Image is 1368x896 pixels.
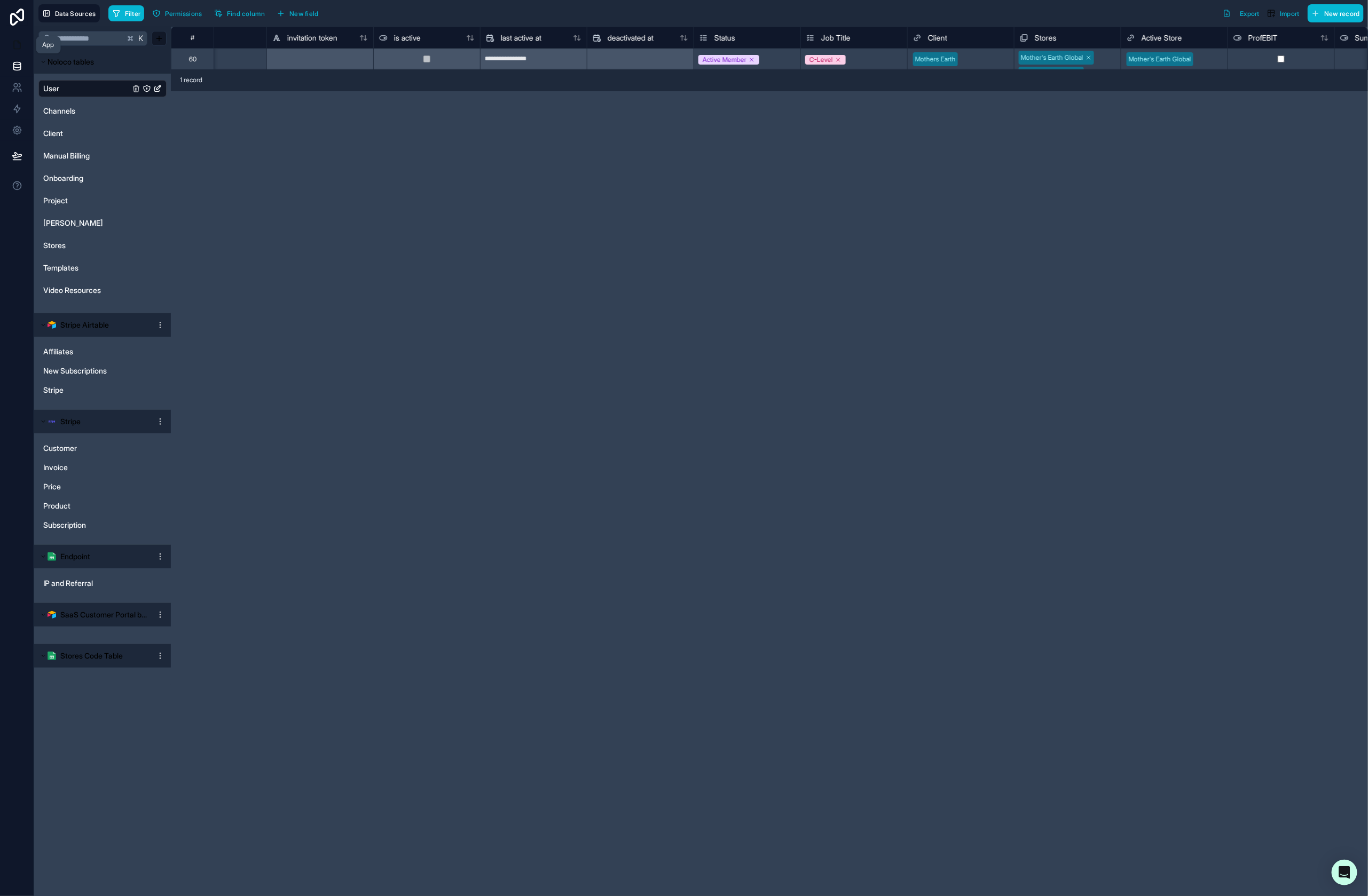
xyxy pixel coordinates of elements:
div: Mother's Earth Global [1021,53,1083,62]
a: IP and Referral [43,578,140,589]
a: Onboarding [43,173,130,184]
a: Invoice [43,462,140,473]
span: Stores Code Table [60,651,123,661]
span: K [137,35,145,42]
button: Google Sheets logoStores Code Table [38,648,152,663]
div: Stores [38,237,167,254]
a: Video Resources [43,285,130,296]
span: is active [394,33,421,43]
span: Stores [43,240,66,251]
span: Active Store [1142,33,1182,43]
button: Permissions [148,5,206,21]
span: Job Title [821,33,851,43]
span: Video Resources [43,285,101,296]
button: Data Sources [38,4,100,22]
span: Data Sources [55,10,96,18]
span: Noloco tables [48,57,94,67]
span: Subscription [43,520,86,530]
a: Price [43,481,140,492]
a: Manual Billing [43,150,130,161]
img: svg+xml,%3c [48,417,56,426]
div: Onboarding [38,170,167,187]
a: User [43,83,130,94]
span: invitation token [287,33,337,43]
a: Project [43,195,130,206]
div: C-Level [809,55,833,65]
a: New Subscriptions [43,366,140,376]
span: Onboarding [43,173,83,184]
a: Client [43,128,130,139]
a: Channels [43,106,130,116]
button: Find column [210,5,269,21]
div: Mothers Earth [915,54,956,64]
span: ProfEBIT [1248,33,1278,43]
div: Stripe [38,382,167,399]
a: [PERSON_NAME] [43,218,130,228]
span: Manual Billing [43,150,90,161]
a: Affiliates [43,346,140,357]
span: Price [43,481,61,492]
span: Filter [125,10,141,18]
div: Rex [38,215,167,232]
span: Channels [43,106,75,116]
div: Product [38,497,167,514]
button: Stripe [38,414,152,429]
span: Stripe [43,385,64,395]
span: Permissions [165,10,202,18]
div: Active Member [703,55,746,65]
div: Client [38,125,167,142]
span: last active at [501,33,541,43]
div: Affiliates [38,343,167,360]
div: # [179,34,206,42]
span: Affiliates [43,346,73,357]
div: Mother's Earth NL [1021,69,1073,78]
span: User [43,83,59,94]
div: Project [38,192,167,209]
span: New field [289,10,319,18]
span: Invoice [43,462,68,473]
span: Status [714,33,735,43]
a: Subscription [43,520,140,530]
span: Client [43,128,63,139]
button: Import [1263,4,1303,22]
span: IP and Referral [43,578,93,589]
span: Stripe [60,416,81,427]
div: Subscription [38,517,167,534]
div: IP and Referral [38,575,167,592]
div: User [38,80,167,97]
button: New field [273,5,323,21]
button: Airtable LogoSaaS Customer Portal by Softr [38,607,152,622]
span: Product [43,501,70,511]
span: SaaS Customer Portal by Softr [60,609,147,620]
span: Client [928,33,947,43]
span: [PERSON_NAME] [43,218,103,228]
a: Product [43,501,140,511]
span: deactivated at [608,33,654,43]
div: App [43,41,54,49]
button: Google Sheets logoEndpoint [38,549,152,564]
a: Templates [43,263,130,273]
img: Airtable Logo [48,321,56,329]
div: Templates [38,259,167,276]
div: 60 [189,55,196,64]
div: Customer [38,440,167,457]
a: Stripe [43,385,140,395]
a: New record [1303,4,1364,22]
div: Price [38,478,167,495]
a: Customer [43,443,140,454]
div: New Subscriptions [38,362,167,379]
span: Stripe Airtable [60,320,109,330]
img: Airtable Logo [48,610,56,619]
button: Noloco tables [38,54,160,69]
span: Endpoint [60,551,90,562]
span: 1 record [180,76,202,84]
span: Stores [1035,33,1057,43]
img: Google Sheets logo [48,552,56,561]
span: Templates [43,263,78,273]
button: New record [1308,4,1364,22]
span: Project [43,195,68,206]
div: Channels [38,102,167,120]
span: Import [1280,10,1300,18]
span: New Subscriptions [43,366,107,376]
span: Find column [227,10,265,18]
